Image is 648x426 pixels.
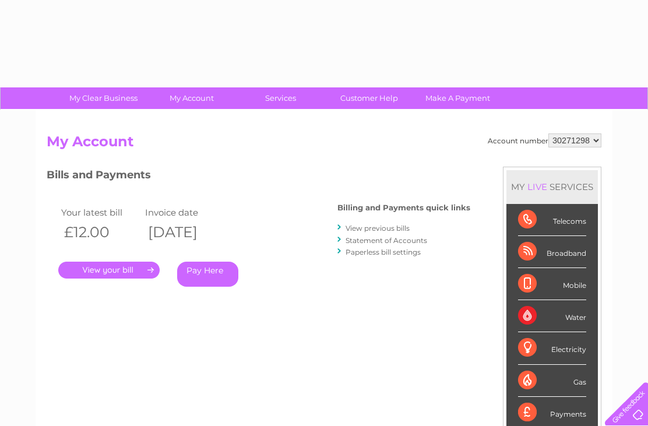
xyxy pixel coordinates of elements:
th: £12.00 [58,220,142,244]
a: Services [233,87,329,109]
h4: Billing and Payments quick links [337,203,470,212]
div: Account number [488,133,601,147]
a: Statement of Accounts [346,236,427,245]
div: Electricity [518,332,586,364]
a: Make A Payment [410,87,506,109]
a: My Account [144,87,240,109]
td: Invoice date [142,205,226,220]
h3: Bills and Payments [47,167,470,187]
div: Mobile [518,268,586,300]
a: . [58,262,160,279]
a: View previous bills [346,224,410,233]
td: Your latest bill [58,205,142,220]
h2: My Account [47,133,601,156]
th: [DATE] [142,220,226,244]
a: Customer Help [321,87,417,109]
div: Water [518,300,586,332]
div: LIVE [525,181,550,192]
div: Broadband [518,236,586,268]
div: Gas [518,365,586,397]
a: Pay Here [177,262,238,287]
div: MY SERVICES [506,170,598,203]
a: My Clear Business [55,87,152,109]
div: Telecoms [518,204,586,236]
a: Paperless bill settings [346,248,421,256]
